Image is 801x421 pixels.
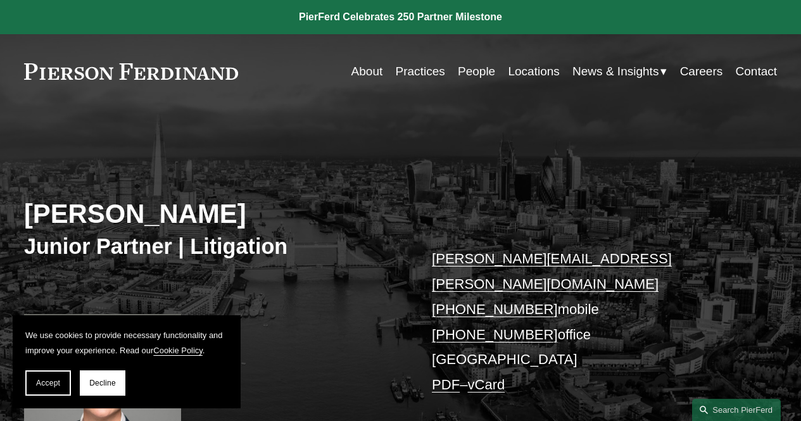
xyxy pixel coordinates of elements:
[572,61,659,82] span: News & Insights
[153,346,203,355] a: Cookie Policy
[351,60,383,84] a: About
[80,370,125,396] button: Decline
[508,60,559,84] a: Locations
[396,60,445,84] a: Practices
[25,370,71,396] button: Accept
[432,251,672,292] a: [PERSON_NAME][EMAIL_ADDRESS][PERSON_NAME][DOMAIN_NAME]
[692,399,781,421] a: Search this site
[432,377,460,393] a: PDF
[25,328,228,358] p: We use cookies to provide necessary functionality and improve your experience. Read our .
[467,377,505,393] a: vCard
[432,246,745,397] p: mobile office [GEOGRAPHIC_DATA] –
[736,60,778,84] a: Contact
[36,379,60,387] span: Accept
[24,233,401,260] h3: Junior Partner | Litigation
[458,60,495,84] a: People
[24,198,401,230] h2: [PERSON_NAME]
[572,60,667,84] a: folder dropdown
[432,301,558,317] a: [PHONE_NUMBER]
[89,379,116,387] span: Decline
[432,327,558,342] a: [PHONE_NUMBER]
[680,60,723,84] a: Careers
[13,315,241,408] section: Cookie banner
